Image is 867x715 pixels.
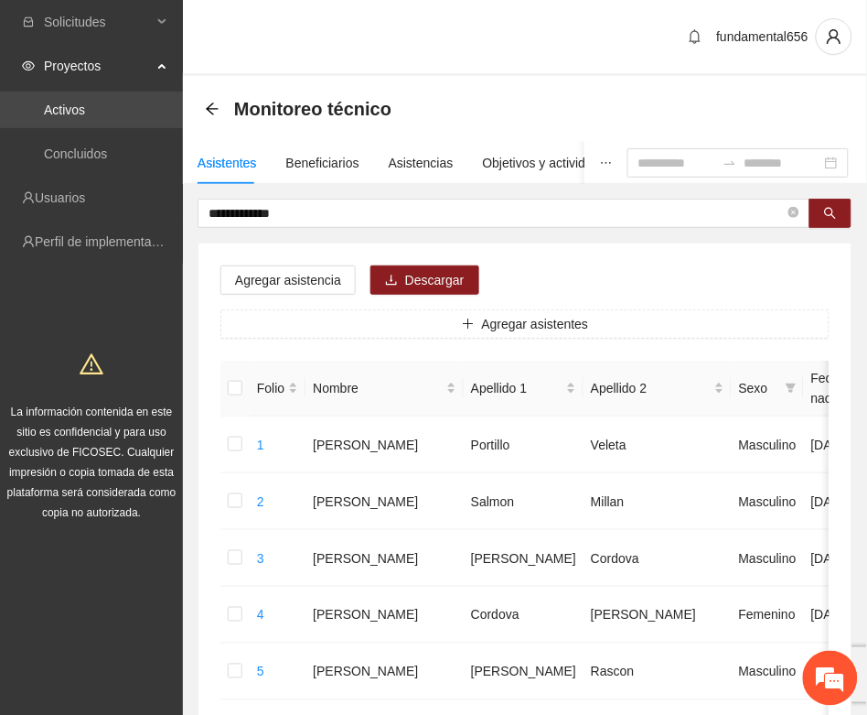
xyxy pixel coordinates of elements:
[583,644,732,700] td: Rascon
[234,94,391,124] span: Monitoreo técnico
[95,93,307,117] div: Chatee con nosotros ahora
[732,587,804,644] td: Femenino
[786,383,797,394] span: filter
[824,207,837,222] span: search
[220,309,830,339] button: plusAgregar asistentes
[483,153,614,173] div: Objetivos y actividades
[600,157,613,169] span: ellipsis
[44,48,152,84] span: Proyectos
[732,473,804,530] td: Masculino
[106,244,252,429] span: Estamos en línea.
[732,417,804,473] td: Masculino
[583,587,732,644] td: [PERSON_NAME]
[464,530,583,587] td: [PERSON_NAME]
[9,500,348,564] textarea: Escriba su mensaje y pulse “Intro”
[464,473,583,530] td: Salmon
[305,644,464,700] td: [PERSON_NAME]
[464,417,583,473] td: Portillo
[583,530,732,587] td: Cordova
[313,378,443,398] span: Nombre
[257,665,264,679] a: 5
[809,199,851,228] button: search
[7,406,177,519] span: La información contenida en este sitio es confidencial y para uso exclusivo de FICOSEC. Cualquier...
[464,587,583,644] td: Cordova
[257,494,264,509] a: 2
[464,361,583,417] th: Apellido 1
[462,318,475,332] span: plus
[739,378,778,398] span: Sexo
[722,156,737,170] span: swap-right
[385,274,398,288] span: download
[788,205,799,222] span: close-circle
[220,265,356,295] button: Agregar asistencia
[205,102,219,116] span: arrow-left
[680,22,710,51] button: bell
[816,18,852,55] button: user
[305,361,464,417] th: Nombre
[782,374,800,402] span: filter
[250,361,305,417] th: Folio
[817,28,851,45] span: user
[80,352,103,376] span: warning
[305,587,464,644] td: [PERSON_NAME]
[732,530,804,587] td: Masculino
[585,142,627,184] button: ellipsis
[44,146,107,161] a: Concluidos
[44,4,152,40] span: Solicitudes
[257,608,264,623] a: 4
[35,190,85,205] a: Usuarios
[305,417,464,473] td: [PERSON_NAME]
[44,103,85,117] a: Activos
[257,378,284,398] span: Folio
[205,102,219,117] div: Back
[305,530,464,587] td: [PERSON_NAME]
[482,314,589,334] span: Agregar asistentes
[22,60,35,72] span: eye
[583,361,732,417] th: Apellido 2
[305,473,464,530] td: [PERSON_NAME]
[722,156,737,170] span: to
[583,417,732,473] td: Veleta
[732,644,804,700] td: Masculino
[300,9,344,53] div: Minimizar ventana de chat en vivo
[717,29,808,44] span: fundamental656
[198,153,257,173] div: Asistentes
[22,16,35,28] span: inbox
[583,473,732,530] td: Millan
[257,438,264,452] a: 1
[370,265,479,295] button: downloadDescargar
[471,378,562,398] span: Apellido 1
[405,270,465,290] span: Descargar
[389,153,454,173] div: Asistencias
[788,207,799,218] span: close-circle
[286,153,359,173] div: Beneficiarios
[35,234,177,249] a: Perfil de implementadora
[257,551,264,566] a: 3
[464,644,583,700] td: [PERSON_NAME]
[235,270,341,290] span: Agregar asistencia
[681,29,709,44] span: bell
[591,378,711,398] span: Apellido 2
